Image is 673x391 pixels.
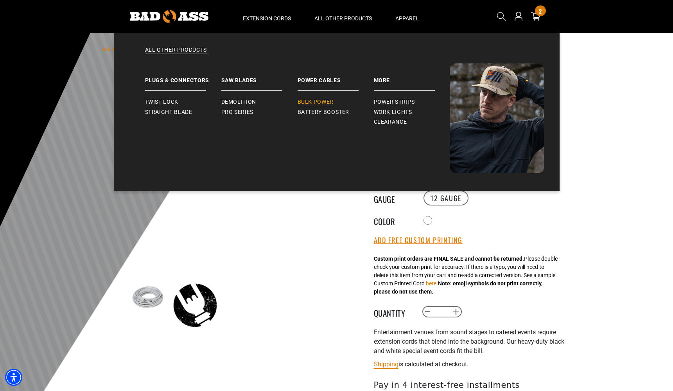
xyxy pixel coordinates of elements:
nav: breadcrumbs [102,45,269,54]
span: Straight Blade [145,109,192,116]
legend: Color [374,215,413,225]
span: Clearance [374,119,407,126]
div: Please double check your custom print for accuracy. If there is a typo, you will need to delete t... [374,255,558,296]
a: Twist Lock [145,97,221,107]
a: cart [529,12,542,21]
span: Work Lights [374,109,412,116]
a: Bad Ass Extension Cords [102,47,155,52]
span: Twist Lock [145,99,178,106]
span: Pro Series [221,109,253,116]
summary: Search [495,10,508,23]
a: Work Lights [374,107,450,117]
span: Battery Booster [298,109,350,116]
a: Bulk Power [298,97,374,107]
a: Clearance [374,117,450,127]
a: Plugs & Connectors [145,63,221,91]
span: Bulk Power [298,99,334,106]
a: Demolition [221,97,298,107]
a: Battery Booster More Power Strips [374,63,450,91]
img: black [172,283,218,328]
span: 2 [539,8,542,14]
img: white [125,283,170,315]
span: Power Strips [374,99,415,106]
button: here [426,279,436,288]
a: Pro Series [221,107,298,117]
a: Power Cables [298,63,374,91]
strong: Custom print orders are FINAL SALE and cannot be returned. [374,256,524,262]
p: Entertainment venues from sound stages to catered events require extension cords that blend into ... [374,328,565,356]
legend: Gauge [374,193,413,203]
span: Demolition [221,99,256,106]
a: All Other Products [129,46,544,63]
a: Saw Blades [221,63,298,91]
span: Extension Cords [243,15,291,22]
a: Battery Booster [298,107,374,117]
img: Bad Ass Extension Cords [450,63,544,173]
a: Power Strips [374,97,450,107]
strong: Note: emoji symbols do not print correctly, please do not use them. [374,280,542,295]
label: Quantity [374,307,413,317]
span: All Other Products [314,15,372,22]
a: Straight Blade [145,107,221,117]
div: is calculated at checkout. [374,359,565,369]
span: Apparel [395,15,419,22]
button: Add Free Custom Printing [374,236,463,245]
img: Bad Ass Extension Cords [130,10,208,23]
label: 12 Gauge [424,191,468,205]
a: Shipping [374,360,398,368]
div: Accessibility Menu [5,369,22,386]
